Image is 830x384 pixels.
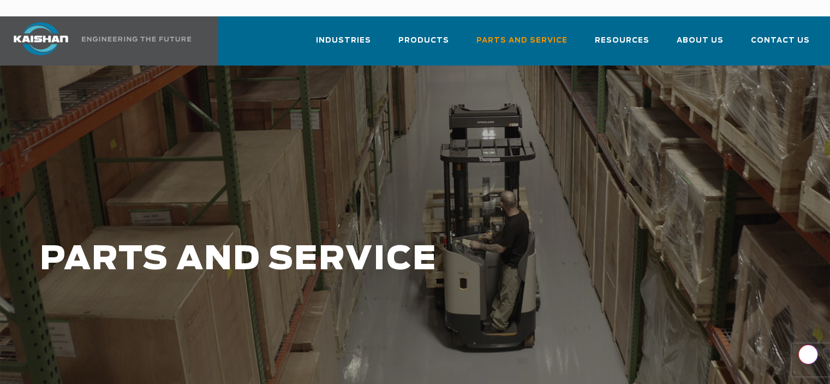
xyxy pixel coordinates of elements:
[82,37,191,42] img: Engineering the future
[595,34,649,47] span: Resources
[595,26,649,63] a: Resources
[751,34,810,47] span: Contact Us
[316,34,371,47] span: Industries
[398,26,449,63] a: Products
[398,34,449,47] span: Products
[476,34,568,47] span: Parts and Service
[751,26,810,63] a: Contact Us
[40,241,663,278] h1: PARTS AND SERVICE
[476,26,568,63] a: Parts and Service
[316,26,371,63] a: Industries
[677,34,724,47] span: About Us
[677,26,724,63] a: About Us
